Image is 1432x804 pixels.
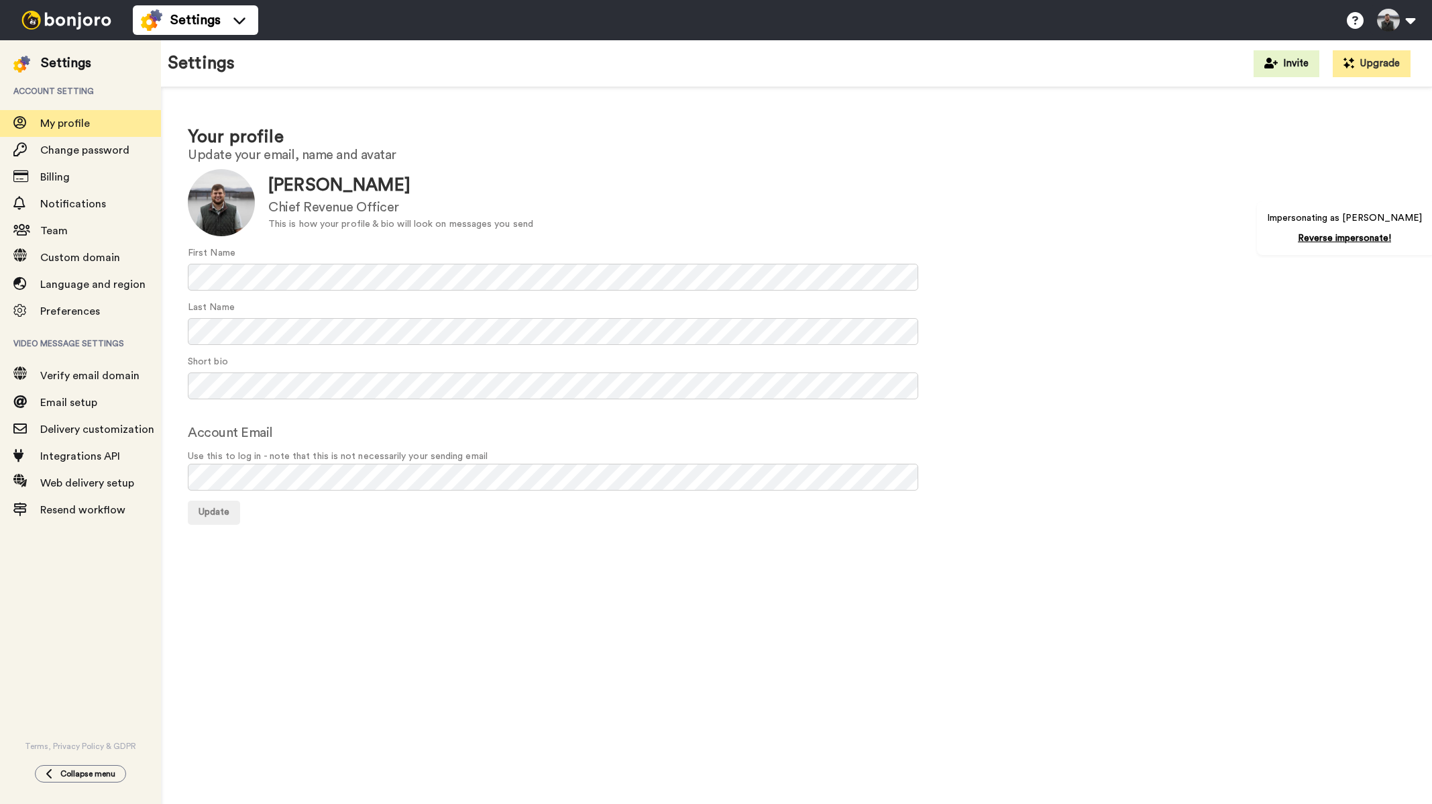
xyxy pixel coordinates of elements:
div: Chief Revenue Officer [268,198,533,217]
span: Team [40,225,68,236]
button: Update [188,501,240,525]
span: Collapse menu [60,768,115,779]
span: Notifications [40,199,106,209]
span: Delivery customization [40,424,154,435]
span: Integrations API [40,451,120,462]
div: [PERSON_NAME] [268,173,533,198]
div: This is how your profile & bio will look on messages you send [268,217,533,232]
h1: Settings [168,54,235,73]
label: Account Email [188,423,273,443]
img: settings-colored.svg [141,9,162,31]
span: Email setup [40,397,97,408]
h2: Update your email, name and avatar [188,148,1405,162]
button: Invite [1254,50,1319,77]
span: Language and region [40,279,146,290]
span: Change password [40,145,129,156]
button: Upgrade [1333,50,1411,77]
img: bj-logo-header-white.svg [16,11,117,30]
div: Settings [41,54,91,72]
span: Preferences [40,306,100,317]
label: Short bio [188,355,228,369]
a: Reverse impersonate! [1298,234,1391,243]
span: Update [199,507,229,517]
p: Impersonating as [PERSON_NAME] [1267,211,1422,225]
label: First Name [188,246,235,260]
button: Collapse menu [35,765,126,783]
img: settings-colored.svg [13,56,30,72]
span: Settings [170,11,221,30]
h1: Your profile [188,128,1405,147]
span: My profile [40,118,90,129]
span: Custom domain [40,252,120,263]
span: Billing [40,172,70,183]
label: Last Name [188,301,235,315]
span: Use this to log in - note that this is not necessarily your sending email [188,450,1405,464]
span: Web delivery setup [40,478,134,489]
span: Verify email domain [40,370,140,381]
span: Resend workflow [40,505,125,515]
